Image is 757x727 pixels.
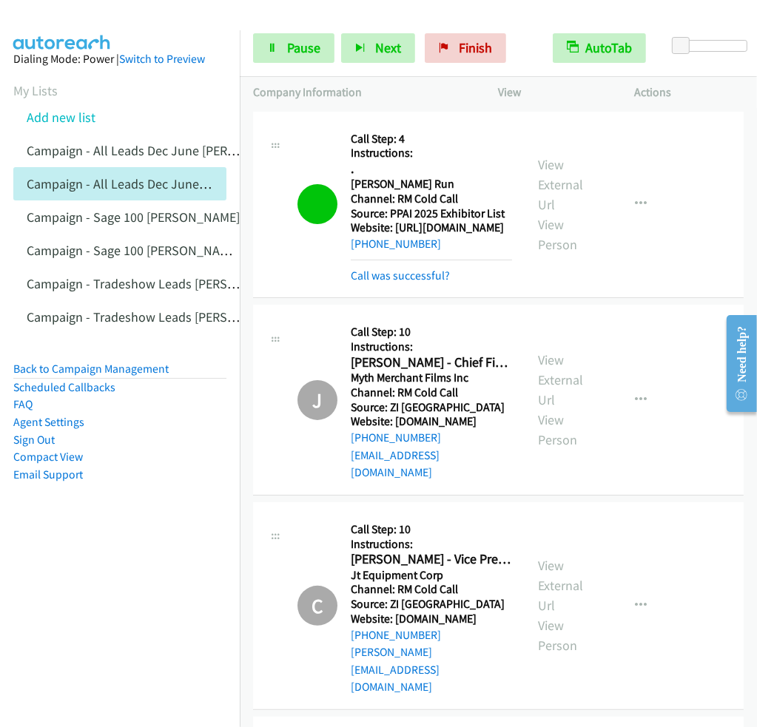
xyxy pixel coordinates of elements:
a: My Lists [13,82,58,99]
p: Company Information [253,84,472,101]
a: Campaign - Sage 100 [PERSON_NAME] [27,209,240,226]
h5: Website: [URL][DOMAIN_NAME] [351,220,512,235]
h5: Source: PPAI 2025 Exhibitor List [351,206,512,221]
h1: J [297,380,337,420]
a: [PHONE_NUMBER] [351,430,441,444]
a: Campaign - Sage 100 [PERSON_NAME] Cloned [27,242,283,259]
h5: Instructions: [351,537,512,552]
a: Add new list [27,109,95,126]
h5: Source: ZI [GEOGRAPHIC_DATA] [351,597,512,612]
a: Email Support [13,467,83,481]
h5: [PERSON_NAME] Run [351,177,512,192]
h5: Channel: RM Cold Call [351,582,512,597]
h5: Myth Merchant Films Inc [351,371,512,385]
h2: [PERSON_NAME] - Chief Financial Officer [351,354,512,371]
a: Pause [253,33,334,63]
h1: C [297,586,337,626]
h5: Channel: RM Cold Call [351,192,512,206]
a: Campaign - Tradeshow Leads [PERSON_NAME] [27,275,288,292]
a: Scheduled Callbacks [13,380,115,394]
a: Finish [425,33,506,63]
span: Next [375,39,401,56]
h5: Source: ZI [GEOGRAPHIC_DATA] [351,400,512,415]
h5: Instructions: [351,146,512,160]
p: View [499,84,608,101]
span: Pause [287,39,320,56]
a: [PHONE_NUMBER] [351,628,441,642]
a: Call was successful? [351,268,450,283]
h5: Call Step: 4 [351,132,512,146]
a: Campaign - All Leads Dec June [PERSON_NAME] Cloned [27,175,338,192]
h5: Call Step: 10 [351,522,512,537]
a: Campaign - All Leads Dec June [PERSON_NAME] [27,142,295,159]
a: Agent Settings [13,415,84,429]
a: Back to Campaign Management [13,362,169,376]
span: Finish [459,39,492,56]
h2: . [351,160,512,177]
h5: Instructions: [351,339,512,354]
a: View External Url [539,351,584,408]
h5: Website: [DOMAIN_NAME] [351,612,512,626]
a: Switch to Preview [119,52,205,66]
a: View Person [539,411,578,448]
a: View External Url [539,156,584,213]
a: FAQ [13,397,33,411]
a: [PERSON_NAME][EMAIL_ADDRESS][DOMAIN_NAME] [351,645,440,694]
h5: Channel: RM Cold Call [351,385,512,400]
a: Compact View [13,450,83,464]
iframe: Resource Center [715,305,757,422]
a: [PHONE_NUMBER] [351,237,441,251]
div: Dialing Mode: Power | [13,50,226,68]
a: Campaign - Tradeshow Leads [PERSON_NAME] Cloned [27,308,331,325]
a: View External Url [539,557,584,614]
a: [EMAIL_ADDRESS][DOMAIN_NAME] [351,448,440,480]
p: Actions [634,84,744,101]
a: Sign Out [13,433,55,447]
div: Delay between calls (in seconds) [679,40,747,52]
h2: [PERSON_NAME] - Vice President, Finance [351,551,512,568]
button: AutoTab [553,33,646,63]
h5: Jt Equipment Corp [351,568,512,583]
a: View Person [539,216,578,253]
h5: Call Step: 10 [351,325,512,339]
a: View Person [539,617,578,654]
h5: Website: [DOMAIN_NAME] [351,414,512,429]
button: Next [341,33,415,63]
